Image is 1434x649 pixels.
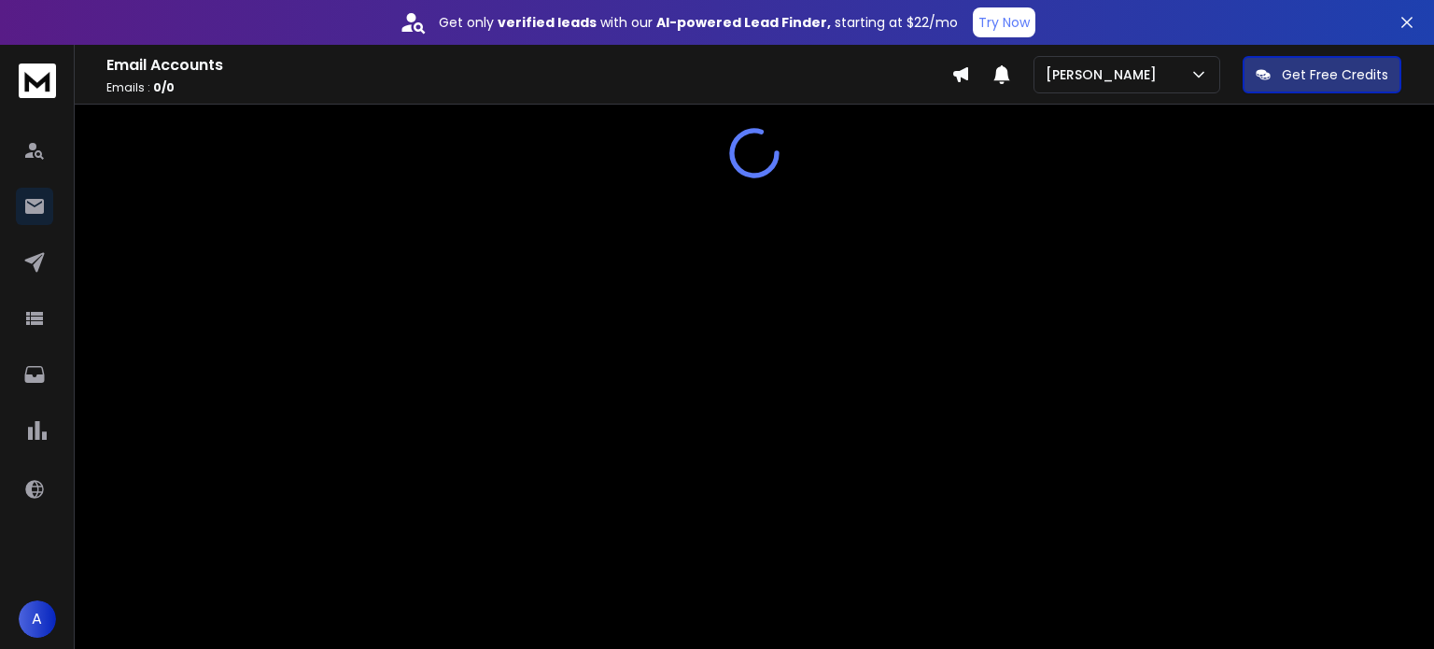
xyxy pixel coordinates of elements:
p: [PERSON_NAME] [1046,65,1164,84]
button: Get Free Credits [1243,56,1401,93]
img: logo [19,63,56,98]
strong: verified leads [498,13,597,32]
strong: AI-powered Lead Finder, [656,13,831,32]
p: Try Now [978,13,1030,32]
p: Get Free Credits [1282,65,1388,84]
button: Try Now [973,7,1035,37]
button: A [19,600,56,638]
span: 0 / 0 [153,79,175,95]
p: Get only with our starting at $22/mo [439,13,958,32]
p: Emails : [106,80,951,95]
h1: Email Accounts [106,54,951,77]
